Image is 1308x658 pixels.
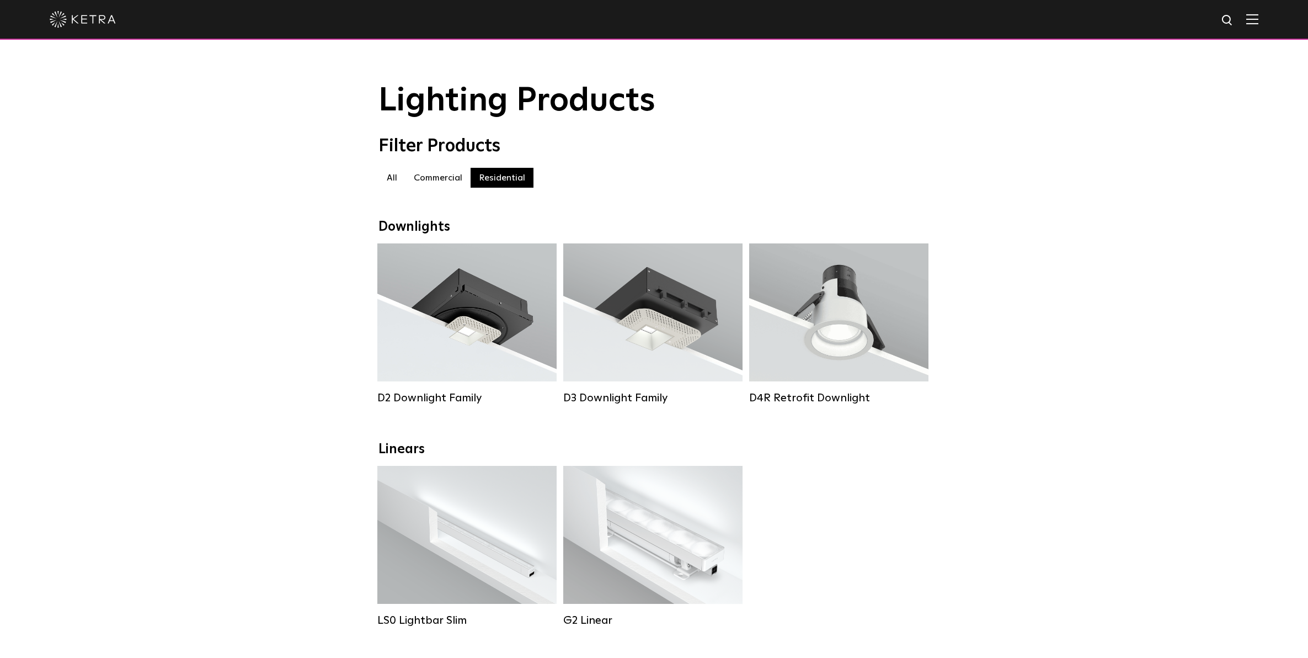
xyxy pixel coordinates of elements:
[563,391,743,405] div: D3 Downlight Family
[471,168,533,188] label: Residential
[563,466,743,627] a: G2 Linear Lumen Output:400 / 700 / 1000Colors:WhiteBeam Angles:Flood / [GEOGRAPHIC_DATA] / Narrow...
[377,243,557,405] a: D2 Downlight Family Lumen Output:1200Colors:White / Black / Gloss Black / Silver / Bronze / Silve...
[378,84,655,118] span: Lighting Products
[377,614,557,627] div: LS0 Lightbar Slim
[749,391,928,405] div: D4R Retrofit Downlight
[377,466,557,627] a: LS0 Lightbar Slim Lumen Output:200 / 350Colors:White / BlackControl:X96 Controller
[563,614,743,627] div: G2 Linear
[50,11,116,28] img: ketra-logo-2019-white
[405,168,471,188] label: Commercial
[378,168,405,188] label: All
[377,391,557,405] div: D2 Downlight Family
[1221,14,1235,28] img: search icon
[749,243,928,405] a: D4R Retrofit Downlight Lumen Output:800Colors:White / BlackBeam Angles:15° / 25° / 40° / 60°Watta...
[563,243,743,405] a: D3 Downlight Family Lumen Output:700 / 900 / 1100Colors:White / Black / Silver / Bronze / Paintab...
[378,442,930,458] div: Linears
[1246,14,1258,24] img: Hamburger%20Nav.svg
[378,136,930,157] div: Filter Products
[378,219,930,235] div: Downlights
